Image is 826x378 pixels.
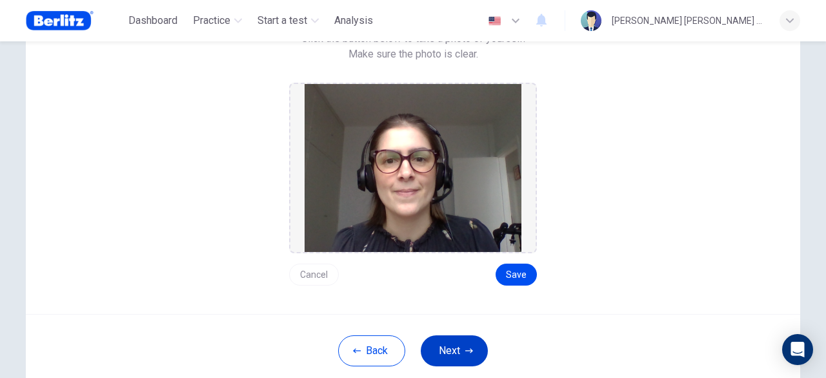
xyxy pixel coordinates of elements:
[421,335,488,366] button: Next
[26,8,94,34] img: Berlitz Brasil logo
[128,13,177,28] span: Dashboard
[329,9,378,32] div: You need a license to access this content
[338,335,405,366] button: Back
[257,13,307,28] span: Start a test
[329,9,378,32] button: Analysis
[188,9,247,32] button: Practice
[782,334,813,365] div: Open Intercom Messenger
[334,13,373,28] span: Analysis
[305,84,521,252] img: preview screemshot
[348,47,478,62] span: Make sure the photo is clear.
[289,264,339,286] button: Cancel
[581,10,601,31] img: Profile picture
[193,13,230,28] span: Practice
[252,9,324,32] button: Start a test
[123,9,183,32] button: Dashboard
[487,16,503,26] img: en
[26,8,123,34] a: Berlitz Brasil logo
[612,13,764,28] div: [PERSON_NAME] [PERSON_NAME] DO [PERSON_NAME]
[496,264,537,286] button: Save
